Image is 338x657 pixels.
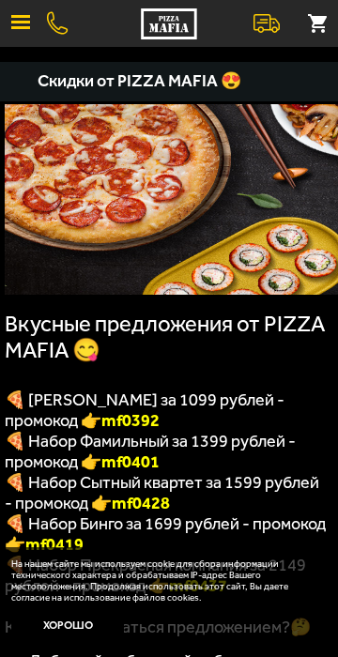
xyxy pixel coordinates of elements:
span: 🍕 [PERSON_NAME] за 1099 рублей - промокод 👉 [5,390,284,431]
b: mf0428 [112,493,170,513]
p: На нашем сайте мы используем cookie для сбора информации технического характера и обрабатываем IP... [11,558,315,604]
font: mf0392 [101,410,160,431]
button: Хорошо [11,606,124,644]
b: mf0401 [101,451,160,472]
span: 🍕 Набор Бинго за 1699 рублей - промокод 👉 [5,513,326,555]
span: Вкусные предложения от PIZZA MAFIA 😋 [5,311,325,363]
b: mf0419 [25,534,84,555]
span: 🍕 Набор Сытный квартет за 1599 рублей - промокод 👉 [5,472,319,513]
span: 🍕 Набор Фамильный за 1399 рублей - промокод 👉 [5,431,296,472]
